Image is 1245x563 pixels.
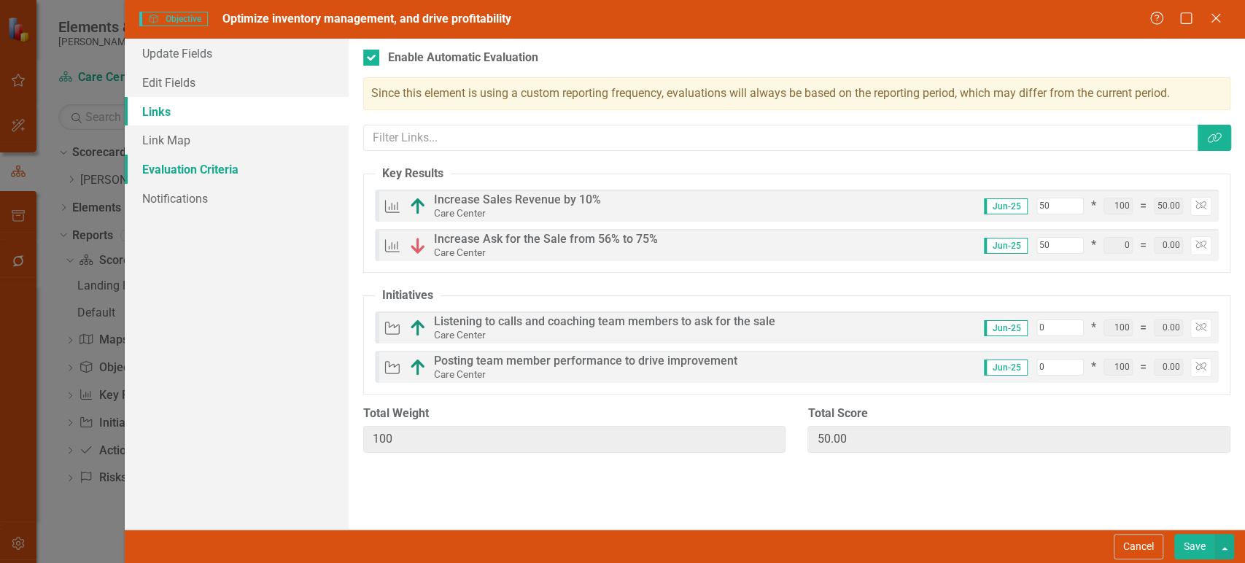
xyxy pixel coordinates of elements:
[375,166,451,182] legend: Key Results
[125,68,349,97] a: Edit Fields
[409,359,427,376] img: On Track
[984,320,1028,336] span: Jun-25
[434,207,486,219] small: Care Center
[388,50,538,66] div: Enable Automatic Evaluation
[409,237,427,255] img: Behind
[434,315,775,328] div: Listening to calls and coaching team members to ask for the sale
[375,287,441,304] legend: Initiatives
[1036,237,1084,254] input: Weight
[984,238,1028,254] span: Jun-25
[125,97,349,126] a: Links
[434,233,658,246] div: Increase Ask for the Sale from 56% to 75%
[363,125,1199,152] input: Filter Links...
[984,198,1028,214] span: Jun-25
[409,198,427,215] img: On Track
[222,12,511,26] span: Optimize inventory management, and drive profitability
[434,354,737,368] div: Posting team member performance to drive improvement
[125,155,349,184] a: Evaluation Criteria
[434,329,486,341] small: Care Center
[125,184,349,213] a: Notifications
[1140,237,1147,254] div: =
[984,360,1028,376] span: Jun-25
[434,368,486,380] small: Care Center
[1140,198,1147,214] div: =
[363,77,1230,110] div: Since this element is using a custom reporting frequency, evaluations will always be based on the...
[1036,359,1084,376] input: Weight
[363,405,786,422] label: Total Weight
[1114,534,1163,559] button: Cancel
[1174,534,1215,559] button: Save
[1036,319,1084,336] input: Weight
[1036,198,1084,214] input: Weight
[434,193,601,206] div: Increase Sales Revenue by 10%
[125,39,349,68] a: Update Fields
[1140,359,1147,376] div: =
[434,246,486,258] small: Care Center
[125,125,349,155] a: Link Map
[139,12,208,26] span: Objective
[1140,319,1147,336] div: =
[807,405,1230,422] label: Total Score
[409,319,427,337] img: On Track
